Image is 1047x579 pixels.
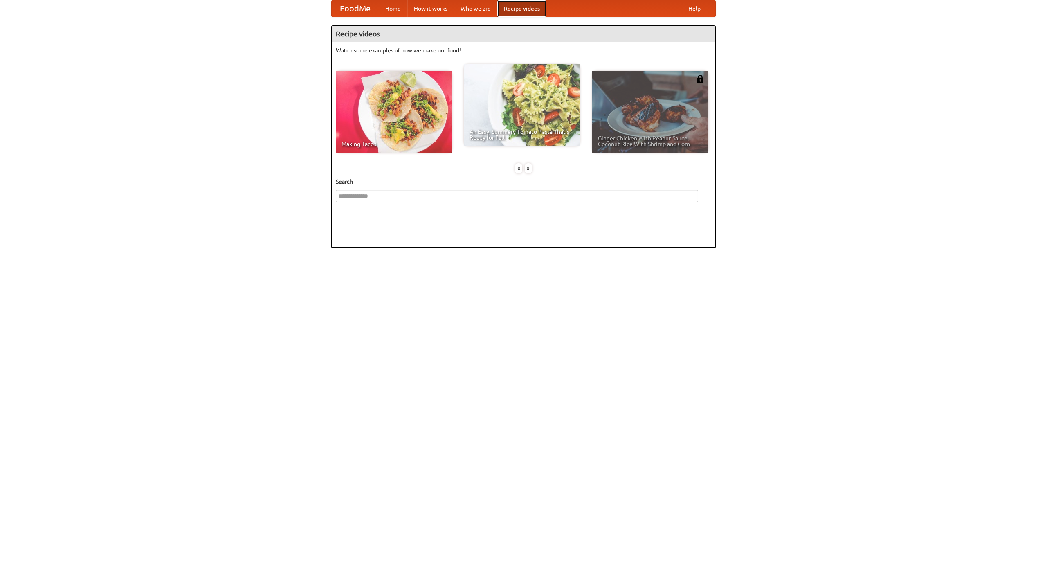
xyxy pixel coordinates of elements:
div: » [525,163,532,173]
a: Home [379,0,407,17]
span: Making Tacos [342,141,446,147]
a: Making Tacos [336,71,452,153]
a: FoodMe [332,0,379,17]
a: Who we are [454,0,497,17]
img: 483408.png [696,75,704,83]
div: « [515,163,522,173]
h5: Search [336,178,711,186]
span: An Easy, Summery Tomato Pasta That's Ready for Fall [470,129,574,140]
p: Watch some examples of how we make our food! [336,46,711,54]
a: Help [682,0,707,17]
a: An Easy, Summery Tomato Pasta That's Ready for Fall [464,64,580,146]
h4: Recipe videos [332,26,715,42]
a: How it works [407,0,454,17]
a: Recipe videos [497,0,546,17]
